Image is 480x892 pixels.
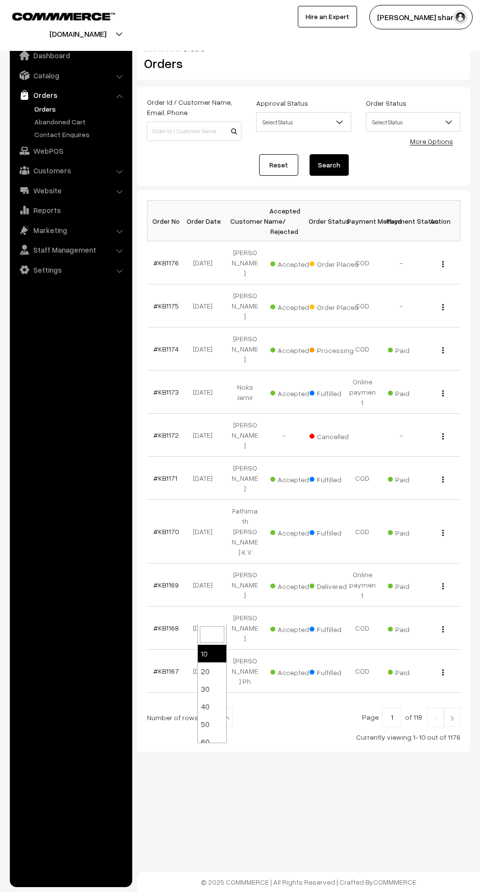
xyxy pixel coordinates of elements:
[186,563,225,607] td: [DATE]
[225,241,264,284] td: [PERSON_NAME]
[362,713,379,721] span: Page
[388,525,437,538] span: Paid
[270,257,319,269] span: Accepted
[12,10,98,22] a: COMMMERCE
[225,563,264,607] td: [PERSON_NAME]
[343,371,382,414] td: Online payment
[12,67,129,84] a: Catalog
[448,715,456,721] img: Right
[147,732,460,742] div: Currently viewing 1-10 out of 1176
[442,433,444,440] img: Menu
[310,525,359,538] span: Fulfilled
[147,97,241,117] label: Order Id / Customer Name, Email, Phone
[225,607,264,650] td: [PERSON_NAME]
[310,257,359,269] span: Order Placed
[310,343,359,355] span: Processing
[405,713,422,721] span: of 118
[442,347,444,353] img: Menu
[12,142,129,160] a: WebPOS
[442,530,444,536] img: Menu
[298,6,357,27] a: Hire an Expert
[153,581,179,589] a: #KB1169
[388,622,437,634] span: Paid
[343,241,382,284] td: COD
[343,563,382,607] td: Online payment
[343,650,382,693] td: COD
[369,5,473,29] button: [PERSON_NAME] sharm…
[198,733,226,751] li: 60
[388,343,437,355] span: Paid
[366,98,407,108] label: Order Status
[225,284,264,328] td: [PERSON_NAME]
[310,154,349,176] button: Search
[225,500,264,563] td: Fathimath [PERSON_NAME] K V
[343,201,382,241] th: Payment Method
[270,579,319,591] span: Accepted
[310,579,359,591] span: Delivered
[257,114,350,131] span: Select Status
[12,182,129,199] a: Website
[410,137,453,145] a: More Options
[12,162,129,179] a: Customers
[264,201,304,241] th: Accepted / Rejected
[310,622,359,634] span: Fulfilled
[153,667,179,675] a: #KB1167
[270,386,319,399] span: Accepted
[147,201,187,241] th: Order No
[12,47,129,64] a: Dashboard
[225,457,264,500] td: [PERSON_NAME]
[343,607,382,650] td: COD
[431,715,440,721] img: Left
[15,22,141,46] button: [DOMAIN_NAME]
[32,129,129,140] a: Contact Enquires
[147,712,198,723] span: Number of rows
[442,261,444,267] img: Menu
[264,414,304,457] td: -
[12,86,129,104] a: Orders
[198,680,226,698] li: 30
[186,457,225,500] td: [DATE]
[225,414,264,457] td: [PERSON_NAME]
[225,371,264,414] td: Noks Jamir
[310,472,359,485] span: Fulfilled
[153,527,179,536] a: #KB1170
[343,328,382,371] td: COD
[153,345,179,353] a: #KB1174
[310,665,359,678] span: Fulfilled
[198,698,226,715] li: 40
[270,665,319,678] span: Accepted
[373,878,416,886] a: COMMMERCE
[12,261,129,279] a: Settings
[144,56,240,71] h2: Orders
[453,10,468,24] img: user
[153,388,179,396] a: #KB1173
[186,284,225,328] td: [DATE]
[343,500,382,563] td: COD
[153,258,179,267] a: #KB1176
[388,579,437,591] span: Paid
[382,284,421,328] td: -
[153,474,177,482] a: #KB1171
[310,429,359,442] span: Cancelled
[388,665,437,678] span: Paid
[270,343,319,355] span: Accepted
[382,414,421,457] td: -
[310,300,359,312] span: Order Placed
[442,476,444,483] img: Menu
[442,304,444,310] img: Menu
[225,650,264,693] td: [PERSON_NAME] Ph
[186,607,225,650] td: [DATE]
[270,622,319,634] span: Accepted
[198,662,226,680] li: 20
[225,201,264,241] th: Customer Name
[366,112,460,132] span: Select Status
[186,650,225,693] td: [DATE]
[366,114,460,131] span: Select Status
[343,284,382,328] td: COD
[270,472,319,485] span: Accepted
[310,386,359,399] span: Fulfilled
[186,414,225,457] td: [DATE]
[259,154,298,176] a: Reset
[186,500,225,563] td: [DATE]
[442,669,444,676] img: Menu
